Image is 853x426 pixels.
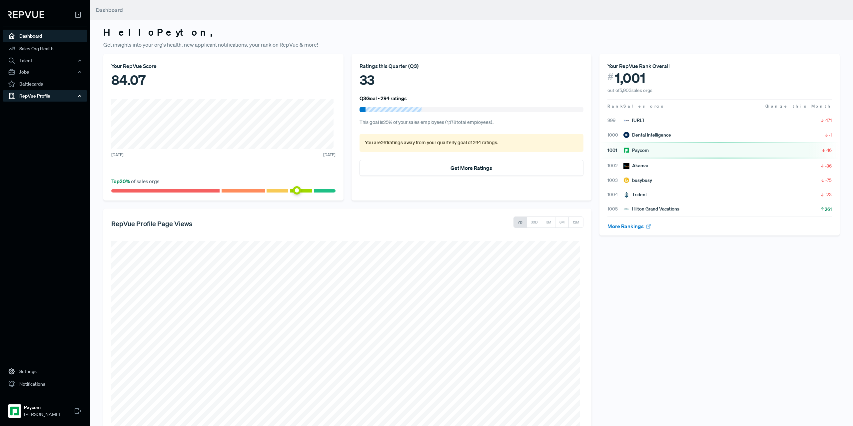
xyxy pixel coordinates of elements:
[513,216,527,228] button: 7D
[607,177,623,184] span: 1003
[623,118,629,124] img: Certa.ai
[607,63,670,69] span: Your RepVue Rank Overall
[825,191,832,198] span: -23
[360,160,584,176] button: Get More Ratings
[360,119,584,126] p: This goal is 25 % of your sales employees ( 1,178 total employees).
[360,62,584,70] div: Ratings this Quarter ( Q3 )
[360,95,407,101] h6: Q3 Goal - 294 ratings
[111,219,192,227] h5: RepVue Profile Page Views
[607,147,623,154] span: 1001
[3,30,87,42] a: Dashboard
[111,70,336,90] div: 84.07
[3,90,87,102] button: RepVue Profile
[829,132,832,138] span: -1
[825,163,832,169] span: -86
[24,404,60,411] strong: Paycom
[3,365,87,378] a: Settings
[3,396,87,421] a: PaycomPaycom[PERSON_NAME]
[9,406,20,416] img: Paycom
[323,152,336,158] span: [DATE]
[623,192,629,198] img: Trident
[3,78,87,90] a: Battlecards
[623,206,629,212] img: Hilton Grand Vacations
[615,70,645,86] span: 1,001
[607,87,652,93] span: out of 5,903 sales orgs
[3,66,87,78] button: Jobs
[623,177,629,183] img: busybusy
[607,162,623,169] span: 1002
[555,216,569,228] button: 6M
[3,55,87,66] button: Talent
[607,132,623,139] span: 1000
[623,163,629,169] img: Akamai
[96,7,123,13] span: Dashboard
[607,191,623,198] span: 1004
[526,216,542,228] button: 30D
[623,103,664,109] span: Sales orgs
[623,117,644,124] div: [URL]
[103,27,840,38] h3: Hello Peyton ,
[825,117,832,124] span: -171
[568,216,583,228] button: 12M
[623,147,649,154] div: Paycom
[103,41,840,49] p: Get insights into your org's health, new applicant notifications, your rank on RepVue & more!
[607,70,613,84] span: #
[825,177,832,184] span: -75
[623,206,679,213] div: Hilton Grand Vacations
[623,147,629,153] img: Paycom
[623,162,648,169] div: Akamai
[826,147,832,154] span: -16
[3,378,87,390] a: Notifications
[111,178,159,185] span: of sales orgs
[765,103,832,109] span: Change this Month
[607,103,623,109] span: Rank
[365,139,578,147] p: You are 261 ratings away from your quarterly goal of 294 ratings .
[607,223,651,229] a: More Rankings
[623,191,647,198] div: Trident
[111,152,124,158] span: [DATE]
[542,216,555,228] button: 3M
[111,62,336,70] div: Your RepVue Score
[8,11,44,18] img: RepVue
[360,70,584,90] div: 33
[111,178,131,185] span: Top 20 %
[623,132,671,139] div: Dental Intelligence
[24,411,60,418] span: [PERSON_NAME]
[623,177,652,184] div: busybusy
[3,42,87,55] a: Sales Org Health
[825,206,832,213] span: 261
[607,117,623,124] span: 999
[623,132,629,138] img: Dental Intelligence
[607,206,623,213] span: 1005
